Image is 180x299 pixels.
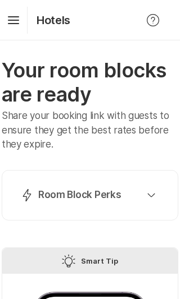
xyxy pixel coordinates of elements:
p: Share your booking link with guests to ensure they get the best rates before they expire. [2,109,178,152]
p: Smart Tip [81,254,118,268]
button: Room Block Perks [16,184,164,206]
p: Your room blocks are ready [2,58,178,107]
p: Hotels [37,13,70,27]
p: Room Block Perks [38,188,121,202]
